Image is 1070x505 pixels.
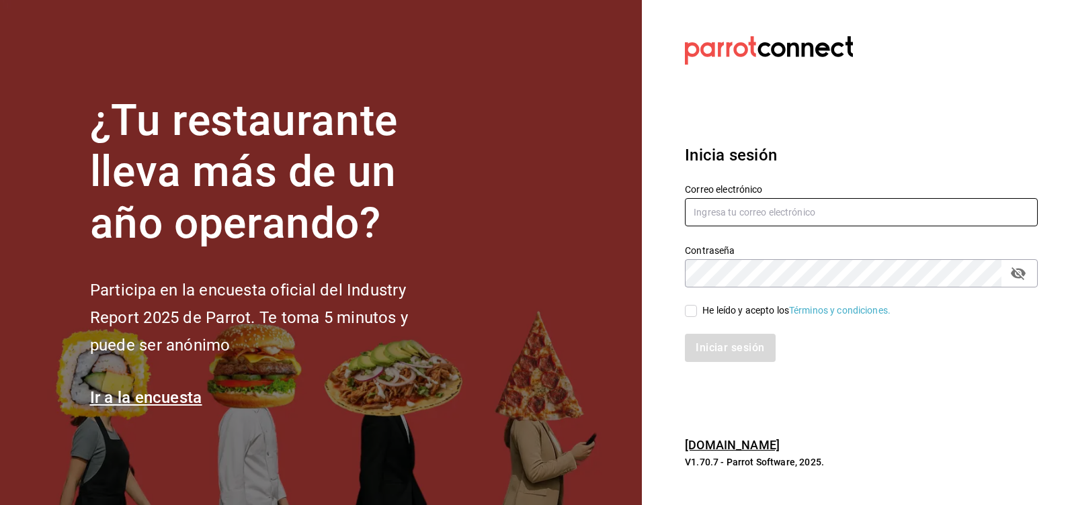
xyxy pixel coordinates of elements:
a: [DOMAIN_NAME] [685,438,780,452]
h1: ¿Tu restaurante lleva más de un año operando? [90,95,453,250]
label: Contraseña [685,245,1038,255]
div: He leído y acepto los [702,304,891,318]
a: Términos y condiciones. [789,305,891,316]
input: Ingresa tu correo electrónico [685,198,1038,226]
a: Ir a la encuesta [90,388,202,407]
label: Correo electrónico [685,184,1038,193]
p: V1.70.7 - Parrot Software, 2025. [685,455,1038,469]
h2: Participa en la encuesta oficial del Industry Report 2025 de Parrot. Te toma 5 minutos y puede se... [90,277,453,359]
button: passwordField [1007,262,1030,285]
h3: Inicia sesión [685,143,1038,167]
